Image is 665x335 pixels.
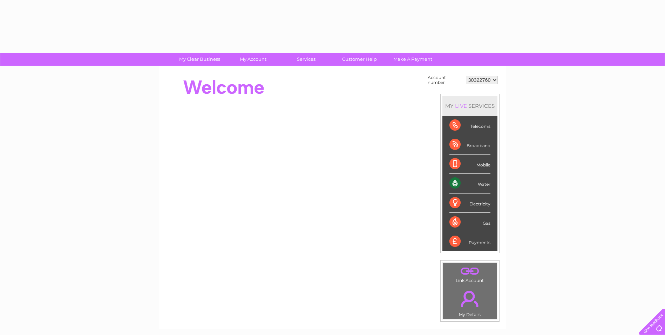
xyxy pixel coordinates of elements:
div: Payments [449,232,490,251]
a: My Account [224,53,282,66]
div: LIVE [454,103,468,109]
td: My Details [443,285,497,319]
div: Telecoms [449,116,490,135]
div: MY SERVICES [442,96,497,116]
div: Electricity [449,193,490,213]
div: Water [449,174,490,193]
a: . [445,287,495,311]
td: Link Account [443,263,497,285]
div: Gas [449,213,490,232]
div: Mobile [449,155,490,174]
a: Customer Help [331,53,388,66]
a: . [445,265,495,277]
div: Broadband [449,135,490,155]
a: My Clear Business [171,53,229,66]
a: Make A Payment [384,53,442,66]
a: Services [277,53,335,66]
td: Account number [426,73,464,87]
